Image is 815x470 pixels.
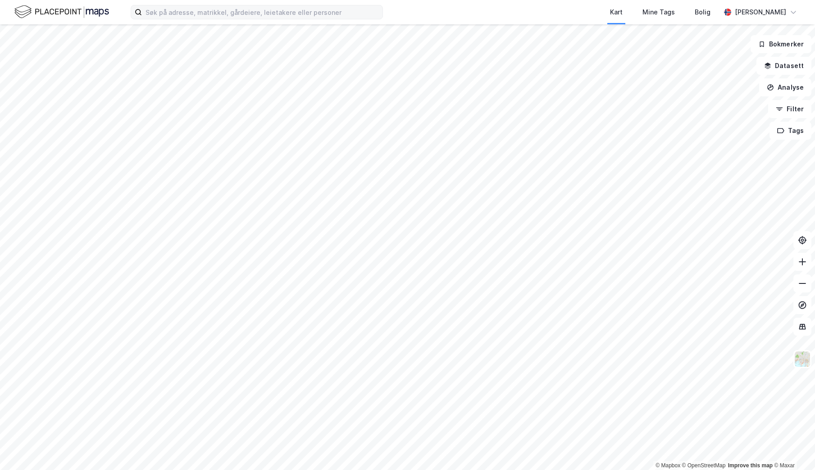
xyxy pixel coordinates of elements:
[695,7,710,18] div: Bolig
[770,427,815,470] div: Kontrollprogram for chat
[642,7,675,18] div: Mine Tags
[735,7,786,18] div: [PERSON_NAME]
[14,4,109,20] img: logo.f888ab2527a4732fd821a326f86c7f29.svg
[770,427,815,470] iframe: Chat Widget
[610,7,623,18] div: Kart
[142,5,382,19] input: Søk på adresse, matrikkel, gårdeiere, leietakere eller personer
